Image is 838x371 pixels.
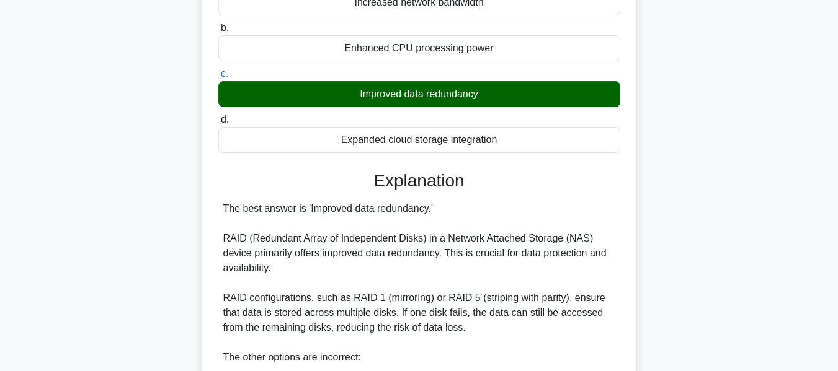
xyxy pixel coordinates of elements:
span: c. [221,68,228,79]
div: Improved data redundancy [218,81,620,107]
div: Expanded cloud storage integration [218,127,620,153]
span: b. [221,22,229,33]
h3: Explanation [226,170,613,191]
span: d. [221,114,229,124]
div: Enhanced CPU processing power [218,35,620,61]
